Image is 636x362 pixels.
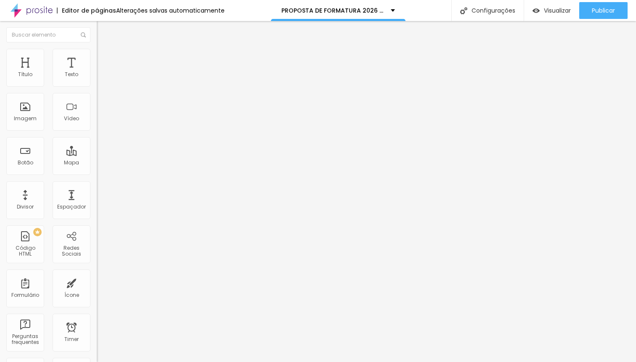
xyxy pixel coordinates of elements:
div: Imagem [14,116,37,122]
div: Ícone [64,292,79,298]
div: Redes Sociais [55,245,88,257]
p: PROPOSTA DE FORMATURA 2026 M. [281,8,384,13]
div: Alterações salvas automaticamente [116,8,225,13]
img: Icone [460,7,467,14]
span: Visualizar [544,7,571,14]
iframe: Editor [97,21,636,362]
img: Icone [81,32,86,37]
img: view-1.svg [533,7,540,14]
div: Botão [18,160,33,166]
div: Vídeo [64,116,79,122]
div: Perguntas frequentes [8,333,42,346]
div: Editor de páginas [57,8,116,13]
div: Divisor [17,204,34,210]
div: Código HTML [8,245,42,257]
div: Espaçador [57,204,86,210]
div: Texto [65,71,78,77]
button: Visualizar [524,2,579,19]
button: Publicar [579,2,628,19]
input: Buscar elemento [6,27,90,42]
div: Timer [64,336,79,342]
div: Formulário [11,292,39,298]
div: Mapa [64,160,79,166]
span: Publicar [592,7,615,14]
div: Título [18,71,32,77]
